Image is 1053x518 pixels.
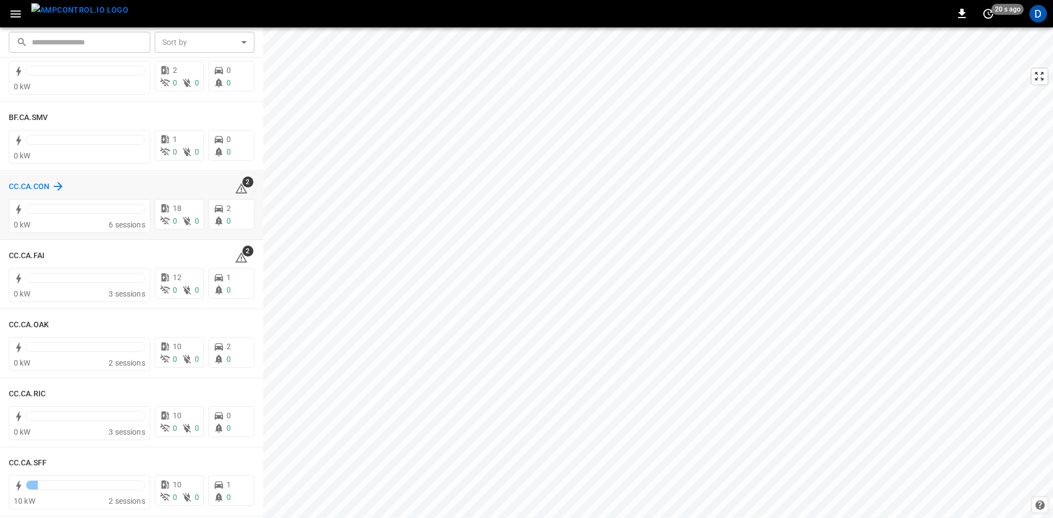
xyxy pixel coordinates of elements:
span: 0 [173,286,177,294]
h6: CC.CA.FAI [9,250,44,262]
span: 0 [227,355,231,363]
span: 12 [173,273,182,282]
span: 10 [173,411,182,420]
span: 2 sessions [109,358,145,367]
span: 0 kW [14,289,31,298]
span: 2 [173,66,177,75]
span: 2 [242,246,253,257]
canvas: Map [263,27,1053,518]
h6: BF.CA.SMV [9,112,48,124]
span: 0 [227,493,231,502]
span: 0 kW [14,220,31,229]
h6: CC.CA.SFF [9,457,47,469]
h6: CC.CA.CON [9,181,49,193]
span: 0 [195,217,199,225]
button: set refresh interval [980,5,997,22]
span: 1 [227,273,231,282]
span: 0 [173,493,177,502]
span: 0 kW [14,82,31,91]
span: 0 [173,217,177,225]
span: 0 [227,147,231,156]
span: 0 [227,424,231,432]
span: 0 [195,286,199,294]
span: 1 [173,135,177,144]
span: 0 [195,78,199,87]
span: 10 [173,342,182,351]
span: 0 [227,66,231,75]
span: 0 [227,286,231,294]
h6: CC.CA.RIC [9,388,46,400]
span: 2 sessions [109,497,145,505]
span: 18 [173,204,182,213]
span: 0 [195,424,199,432]
div: profile-icon [1029,5,1047,22]
span: 0 [195,355,199,363]
span: 2 [227,342,231,351]
span: 0 [227,135,231,144]
span: 3 sessions [109,289,145,298]
span: 0 [227,78,231,87]
span: 2 [242,177,253,187]
span: 0 kW [14,428,31,436]
span: 0 [173,147,177,156]
span: 0 [173,78,177,87]
span: 0 kW [14,358,31,367]
span: 0 [227,217,231,225]
span: 0 [195,147,199,156]
span: 2 [227,204,231,213]
span: 20 s ago [992,4,1024,15]
span: 3 sessions [109,428,145,436]
img: ampcontrol.io logo [31,3,128,17]
span: 10 kW [14,497,35,505]
span: 0 [173,424,177,432]
span: 1 [227,480,231,489]
span: 0 kW [14,151,31,160]
span: 0 [227,411,231,420]
span: 10 [173,480,182,489]
span: 6 sessions [109,220,145,229]
span: 0 [195,493,199,502]
h6: CC.CA.OAK [9,319,49,331]
span: 0 [173,355,177,363]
